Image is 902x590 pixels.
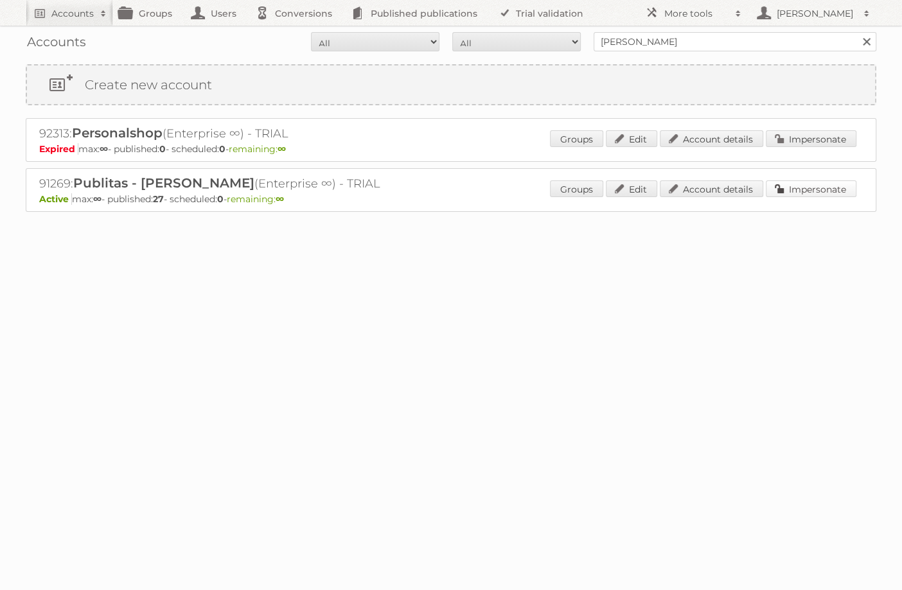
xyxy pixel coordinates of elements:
a: Groups [550,130,603,147]
a: Impersonate [766,180,856,197]
a: Account details [660,130,763,147]
strong: ∞ [276,193,284,205]
h2: 91269: (Enterprise ∞) - TRIAL [39,175,489,192]
a: Create new account [27,65,875,104]
p: max: - published: - scheduled: - [39,143,863,155]
h2: More tools [664,7,729,20]
h2: Accounts [51,7,94,20]
strong: 0 [159,143,166,155]
p: max: - published: - scheduled: - [39,193,863,205]
span: remaining: [229,143,286,155]
span: Active [39,193,72,205]
strong: 0 [219,143,225,155]
a: Groups [550,180,603,197]
a: Edit [606,180,657,197]
span: Personalshop [72,125,163,141]
a: Impersonate [766,130,856,147]
span: Publitas - [PERSON_NAME] [73,175,254,191]
a: Account details [660,180,763,197]
strong: ∞ [93,193,102,205]
strong: ∞ [278,143,286,155]
span: remaining: [227,193,284,205]
h2: 92313: (Enterprise ∞) - TRIAL [39,125,489,142]
span: Expired [39,143,78,155]
strong: ∞ [100,143,108,155]
strong: 0 [217,193,224,205]
h2: [PERSON_NAME] [774,7,857,20]
a: Edit [606,130,657,147]
strong: 27 [153,193,164,205]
